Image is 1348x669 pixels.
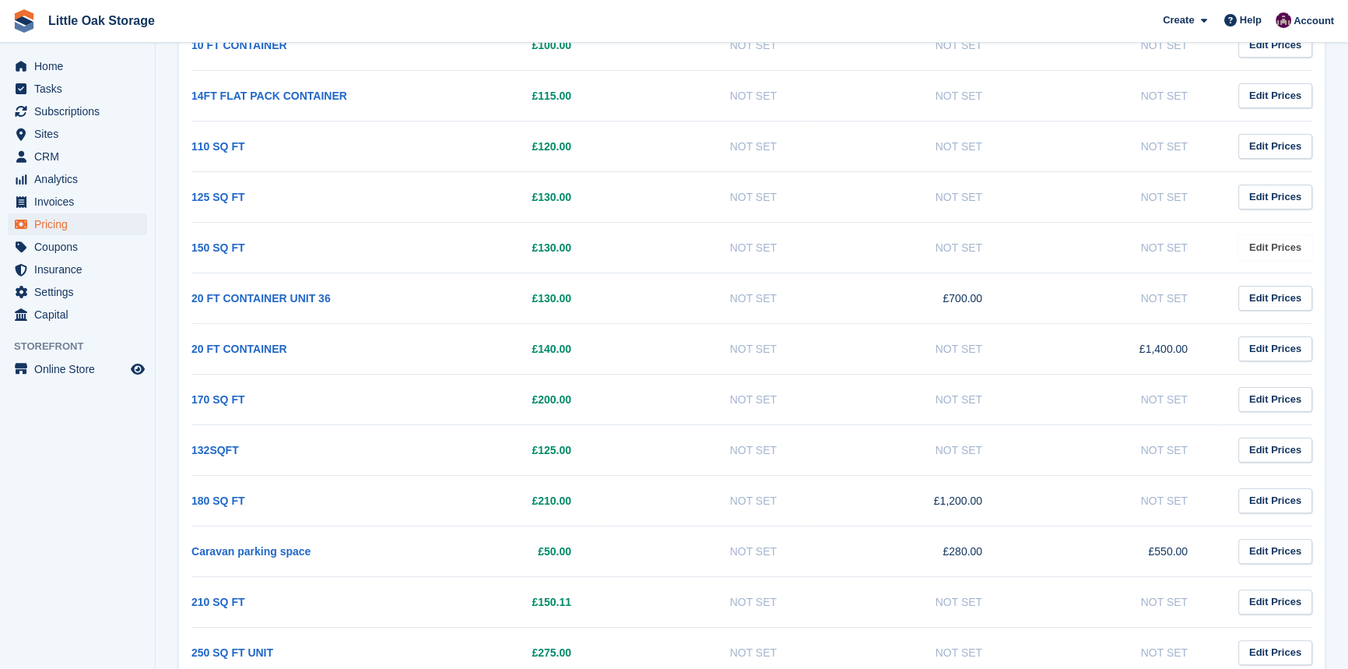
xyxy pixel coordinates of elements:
td: Not Set [808,424,1013,475]
a: menu [8,146,147,167]
td: Not Set [1013,273,1219,323]
a: Edit Prices [1238,83,1312,109]
a: Edit Prices [1238,185,1312,210]
a: menu [8,100,147,122]
span: Settings [34,281,128,303]
a: Edit Prices [1238,286,1312,312]
a: 14FT FLAT PACK CONTAINER [191,90,347,102]
span: Storefront [14,339,155,354]
td: £1,400.00 [1013,323,1219,374]
a: 180 SQ FT [191,495,244,507]
td: Not Set [1013,374,1219,424]
a: Edit Prices [1238,134,1312,160]
span: Pricing [34,213,128,235]
a: menu [8,213,147,235]
a: Edit Prices [1238,33,1312,58]
span: Help [1240,12,1262,28]
a: Edit Prices [1238,539,1312,565]
a: menu [8,191,147,213]
td: Not Set [602,475,808,526]
a: Edit Prices [1238,640,1312,666]
a: menu [8,168,147,190]
td: Not Set [1013,121,1219,171]
a: Edit Prices [1238,438,1312,463]
td: £115.00 [397,70,602,121]
td: Not Set [1013,576,1219,627]
td: Not Set [808,323,1013,374]
td: Not Set [808,19,1013,70]
td: Not Set [602,19,808,70]
a: 210 SQ FT [191,596,244,608]
td: £1,200.00 [808,475,1013,526]
img: stora-icon-8386f47178a22dfd0bd8f6a31ec36ba5ce8667c1dd55bd0f319d3a0aa187defe.svg [12,9,36,33]
td: Not Set [602,323,808,374]
a: 250 SQ FT UNIT [191,646,273,659]
td: £125.00 [397,424,602,475]
a: 150 SQ FT [191,241,244,254]
a: menu [8,259,147,280]
a: Edit Prices [1238,336,1312,362]
td: Not Set [1013,424,1219,475]
a: menu [8,55,147,77]
td: £700.00 [808,273,1013,323]
a: 132SQFT [191,444,239,456]
td: Not Set [602,576,808,627]
span: Invoices [34,191,128,213]
a: Preview store [128,360,147,379]
a: Edit Prices [1238,488,1312,514]
td: £130.00 [397,171,602,222]
img: Morgen Aujla [1276,12,1291,28]
a: menu [8,236,147,258]
span: Create [1163,12,1194,28]
td: £550.00 [1013,526,1219,576]
td: Not Set [602,171,808,222]
a: menu [8,304,147,326]
a: menu [8,123,147,145]
td: Not Set [602,70,808,121]
span: Coupons [34,236,128,258]
span: Analytics [34,168,128,190]
a: Little Oak Storage [42,8,161,33]
span: Insurance [34,259,128,280]
a: menu [8,78,147,100]
td: £50.00 [397,526,602,576]
td: £130.00 [397,273,602,323]
td: Not Set [1013,222,1219,273]
span: Tasks [34,78,128,100]
span: Subscriptions [34,100,128,122]
span: Capital [34,304,128,326]
a: Caravan parking space [191,545,311,558]
a: 125 SQ FT [191,191,244,203]
td: Not Set [602,222,808,273]
td: Not Set [808,374,1013,424]
span: CRM [34,146,128,167]
td: Not Set [808,70,1013,121]
a: 20 FT CONTAINER [191,343,287,355]
td: Not Set [1013,70,1219,121]
a: Edit Prices [1238,590,1312,615]
a: 110 SQ FT [191,140,244,153]
a: 170 SQ FT [191,393,244,406]
td: £100.00 [397,19,602,70]
td: Not Set [602,424,808,475]
a: menu [8,281,147,303]
span: Sites [34,123,128,145]
a: Edit Prices [1238,235,1312,261]
td: Not Set [602,526,808,576]
td: Not Set [808,576,1013,627]
span: Home [34,55,128,77]
td: £120.00 [397,121,602,171]
td: Not Set [602,273,808,323]
td: £210.00 [397,475,602,526]
td: £130.00 [397,222,602,273]
td: Not Set [808,222,1013,273]
td: Not Set [602,121,808,171]
td: £200.00 [397,374,602,424]
a: Edit Prices [1238,387,1312,413]
span: Account [1294,13,1334,29]
span: Online Store [34,358,128,380]
td: Not Set [1013,19,1219,70]
td: £280.00 [808,526,1013,576]
a: menu [8,358,147,380]
td: Not Set [1013,475,1219,526]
